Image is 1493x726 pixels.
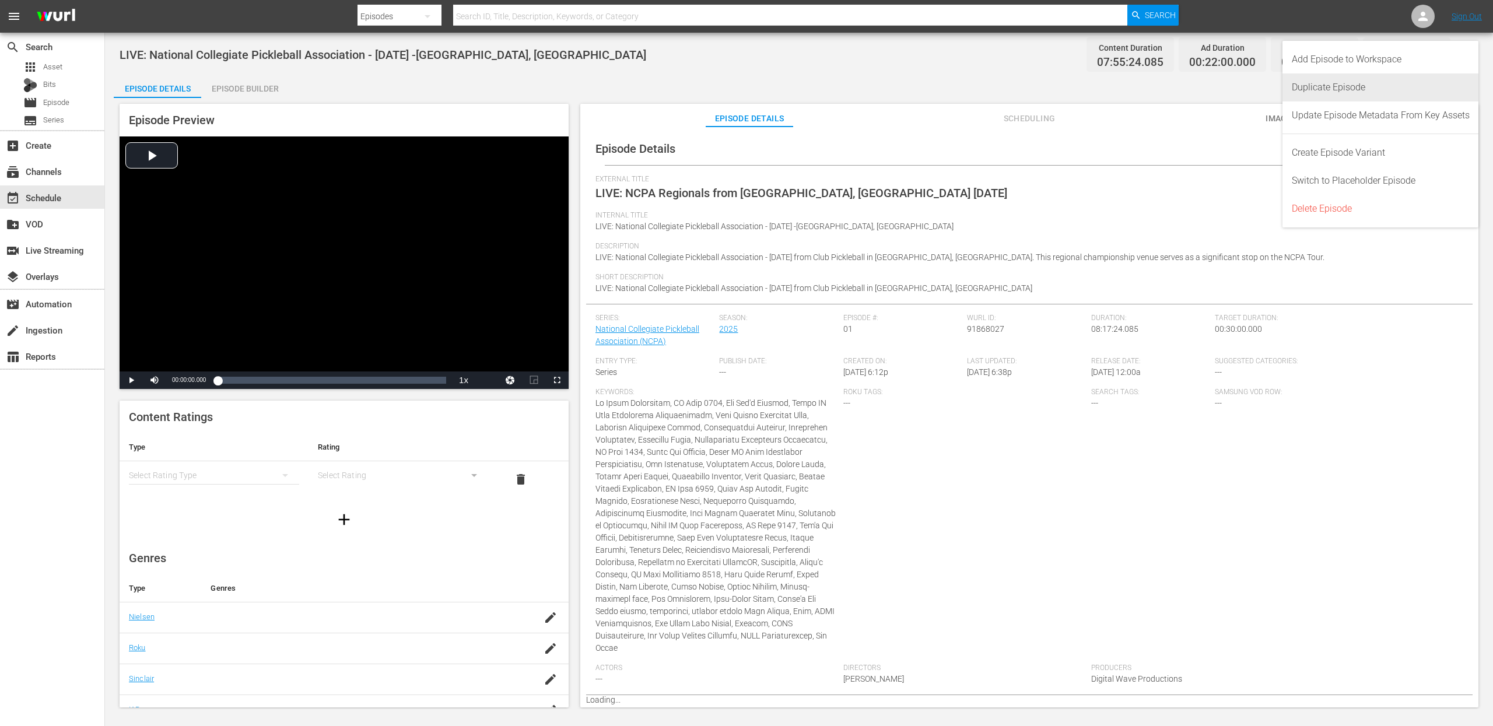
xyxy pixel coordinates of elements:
[843,367,888,377] span: [DATE] 6:12p
[201,574,520,602] th: Genres
[129,612,155,621] a: Nielsen
[6,218,20,232] span: VOD
[706,111,793,126] span: Episode Details
[23,78,37,92] div: Bits
[1215,357,1457,366] span: Suggested Categories:
[719,324,738,334] a: 2025
[143,371,166,389] button: Mute
[514,472,528,486] span: delete
[843,674,904,683] span: [PERSON_NAME]
[967,324,1004,334] span: 91868027
[120,136,569,389] div: Video Player
[43,114,64,126] span: Series
[1091,674,1182,683] span: Digital Wave Productions
[595,388,837,397] span: Keywords:
[6,139,20,153] span: Create
[1292,139,1470,167] div: Create Episode Variant
[6,324,20,338] span: Ingestion
[595,357,713,366] span: Entry Type:
[843,357,961,366] span: Created On:
[172,377,206,383] span: 00:00:00.000
[595,273,1457,282] span: Short Description
[129,643,146,652] a: Roku
[843,664,1085,673] span: Directors
[1215,324,1262,334] span: 00:30:00.000
[1292,45,1470,73] div: Add Episode to Workspace
[986,111,1073,126] span: Scheduling
[1189,56,1256,69] span: 00:22:00.000
[23,96,37,110] span: Episode
[1266,111,1353,126] span: Image Management
[1215,367,1222,377] span: ---
[1215,314,1457,323] span: Target Duration:
[1127,5,1179,26] button: Search
[6,191,20,205] span: Schedule
[595,314,713,323] span: Series:
[6,165,20,179] span: Channels
[595,211,1457,220] span: Internal Title
[1097,56,1163,69] span: 07:55:24.085
[595,664,837,673] span: Actors
[1373,40,1440,56] div: Total Duration
[6,244,20,258] span: Live Streaming
[129,410,213,424] span: Content Ratings
[595,367,617,377] span: Series
[120,48,646,62] span: LIVE: National Collegiate Pickleball Association - [DATE] -[GEOGRAPHIC_DATA], [GEOGRAPHIC_DATA]
[843,324,853,334] span: 01
[1292,73,1470,101] div: Duplicate Episode
[586,695,1473,704] p: Loading...
[719,357,837,366] span: Publish Date:
[309,433,497,461] th: Rating
[6,297,20,311] span: Automation
[595,674,602,683] span: ---
[1091,388,1209,397] span: Search Tags:
[595,242,1457,251] span: Description
[129,113,215,127] span: Episode Preview
[595,283,1032,293] span: LIVE: National Collegiate Pickleball Association - [DATE] from Club Pickleball in [GEOGRAPHIC_DAT...
[1281,56,1348,69] span: 00:00:00.000
[1097,40,1163,56] div: Content Duration
[43,79,56,90] span: Bits
[1091,314,1209,323] span: Duration:
[843,314,961,323] span: Episode #:
[1091,357,1209,366] span: Release Date:
[6,350,20,364] span: Reports
[967,367,1012,377] span: [DATE] 6:38p
[719,314,837,323] span: Season:
[843,388,1085,397] span: Roku Tags:
[843,398,850,408] span: ---
[201,75,289,103] div: Episode Builder
[595,186,1007,200] span: LIVE: NCPA Regionals from [GEOGRAPHIC_DATA], [GEOGRAPHIC_DATA] [DATE]
[595,222,954,231] span: LIVE: National Collegiate Pickleball Association - [DATE] -[GEOGRAPHIC_DATA], [GEOGRAPHIC_DATA]
[1091,367,1141,377] span: [DATE] 12:00a
[522,371,545,389] button: Picture-in-Picture
[28,3,84,30] img: ans4CAIJ8jUAAAAAAAAAAAAAAAAAAAAAAAAgQb4GAAAAAAAAAAAAAAAAAAAAAAAAJMjXAAAAAAAAAAAAAAAAAAAAAAAAgAT5G...
[43,61,62,73] span: Asset
[1292,195,1470,223] div: Delete Episode
[7,9,21,23] span: menu
[23,114,37,128] span: Series
[967,314,1085,323] span: Wurl ID:
[129,551,166,565] span: Genres
[218,377,446,384] div: Progress Bar
[1091,664,1333,673] span: Producers
[1292,101,1470,129] div: Update Episode Metadata From Key Assets
[507,465,535,493] button: delete
[120,433,569,497] table: simple table
[6,270,20,284] span: Overlays
[595,142,675,156] span: Episode Details
[114,75,201,98] button: Episode Details
[595,324,699,346] a: National Collegiate Pickleball Association (NCPA)
[719,367,726,377] span: ---
[452,371,475,389] button: Playback Rate
[1281,40,1348,56] div: Promo Duration
[545,371,569,389] button: Fullscreen
[120,371,143,389] button: Play
[595,175,1457,184] span: External Title
[1215,388,1333,397] span: Samsung VOD Row:
[1145,5,1176,26] span: Search
[1292,167,1470,195] div: Switch to Placeholder Episode
[120,574,201,602] th: Type
[595,398,836,653] span: Lo Ipsum Dolorsitam, CO Adip 0704, Eli Sed'd Eiusmod, Tempo IN Utla Etdolorema Aliquaenimadm, Ven...
[1452,12,1482,21] a: Sign Out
